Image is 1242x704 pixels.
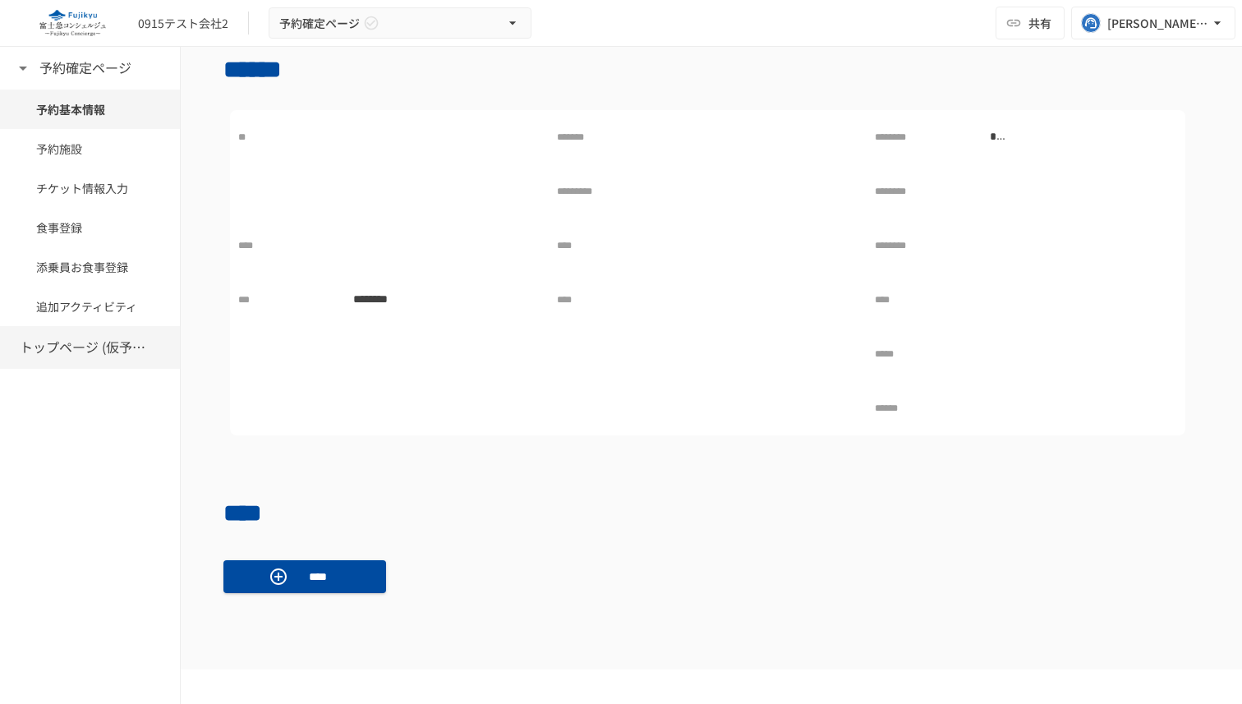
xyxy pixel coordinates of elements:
span: 予約施設 [36,140,144,158]
div: 0915テスト会社2 [138,15,228,32]
button: [PERSON_NAME][EMAIL_ADDRESS][PERSON_NAME][DOMAIN_NAME] [1071,7,1235,39]
button: 共有 [996,7,1065,39]
button: 予約確定ページ [269,7,531,39]
span: 添乗員お食事登録 [36,258,144,276]
span: チケット情報入力 [36,179,144,197]
span: 予約確定ページ [279,13,360,34]
span: 予約基本情報 [36,100,144,118]
span: 食事登録 [36,219,144,237]
img: eQeGXtYPV2fEKIA3pizDiVdzO5gJTl2ahLbsPaD2E4R [20,10,125,36]
span: 追加アクティビティ [36,297,144,315]
h6: トップページ (仮予約一覧) [20,337,151,358]
h6: 予約確定ページ [39,58,131,79]
span: 共有 [1028,14,1051,32]
div: [PERSON_NAME][EMAIL_ADDRESS][PERSON_NAME][DOMAIN_NAME] [1107,13,1209,34]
